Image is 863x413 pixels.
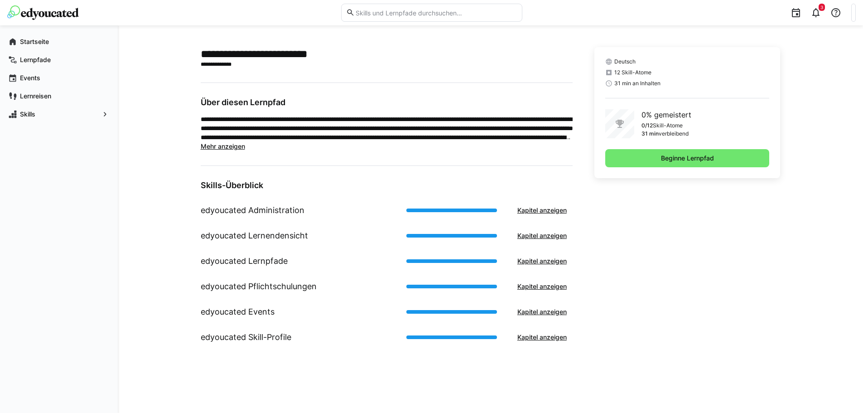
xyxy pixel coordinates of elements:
button: Kapitel anzeigen [511,328,573,346]
span: Kapitel anzeigen [516,257,568,266]
p: Skill-Atome [653,122,683,129]
button: Kapitel anzeigen [511,201,573,219]
span: Kapitel anzeigen [516,333,568,342]
span: Kapitel anzeigen [516,206,568,215]
span: Kapitel anzeigen [516,307,568,316]
p: verbleibend [659,130,689,137]
button: Kapitel anzeigen [511,227,573,245]
p: 31 min [641,130,659,137]
button: Beginne Lernpfad [605,149,770,167]
button: Kapitel anzeigen [511,303,573,321]
h1: edyoucated Events [201,306,275,318]
span: Beginne Lernpfad [660,154,715,163]
h3: Skills-Überblick [201,180,573,190]
p: 0% gemeistert [641,109,691,120]
span: Deutsch [614,58,636,65]
span: 31 min an Inhalten [614,80,661,87]
h1: edyoucated Lernendensicht [201,230,308,242]
h3: Über diesen Lernpfad [201,97,573,107]
span: Kapitel anzeigen [516,282,568,291]
span: 12 Skill-Atome [614,69,651,76]
button: Kapitel anzeigen [511,277,573,296]
h1: edyoucated Skill-Profile [201,331,291,343]
h1: edyoucated Lernpfade [201,255,288,267]
span: Kapitel anzeigen [516,231,568,240]
p: 0/12 [641,122,653,129]
span: 3 [820,5,823,10]
button: Kapitel anzeigen [511,252,573,270]
h1: edyoucated Administration [201,204,304,216]
span: Mehr anzeigen [201,142,245,150]
input: Skills und Lernpfade durchsuchen… [355,9,517,17]
h1: edyoucated Pflichtschulungen [201,281,317,292]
